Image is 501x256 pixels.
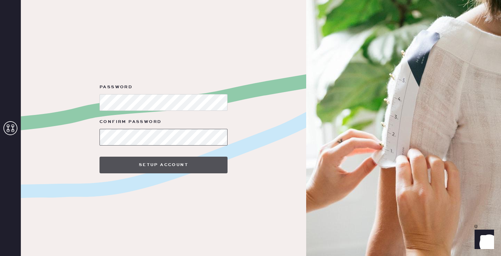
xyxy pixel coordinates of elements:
[468,225,498,255] iframe: Front Chat
[100,118,228,126] label: Confirm Password
[100,157,228,173] button: Setup Account
[100,83,228,91] label: Password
